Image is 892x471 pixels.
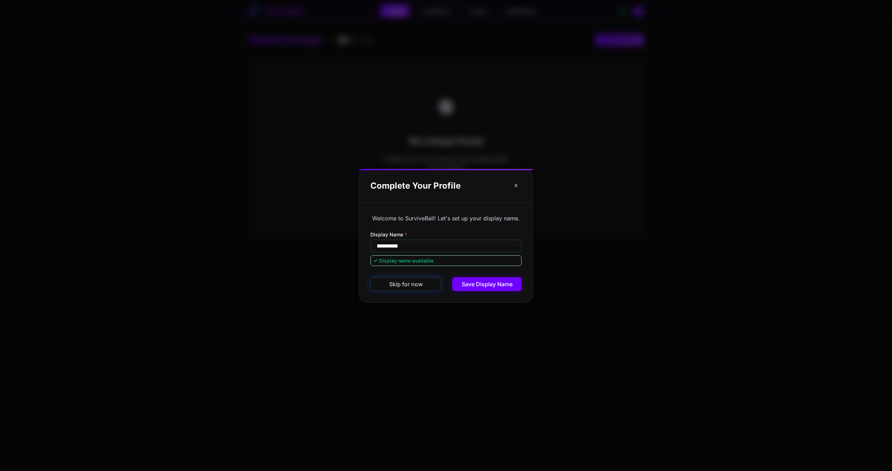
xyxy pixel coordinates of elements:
button: Skip for now [370,277,441,291]
button: × [510,180,522,191]
button: Save Display Name [452,277,522,291]
p: Welcome to SurviveBall! Let's set up your display name. [370,214,522,222]
span: ✓ [374,258,378,263]
div: Display name available [370,255,522,266]
h2: Complete Your Profile [370,181,461,191]
label: Display Name [370,231,522,238]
